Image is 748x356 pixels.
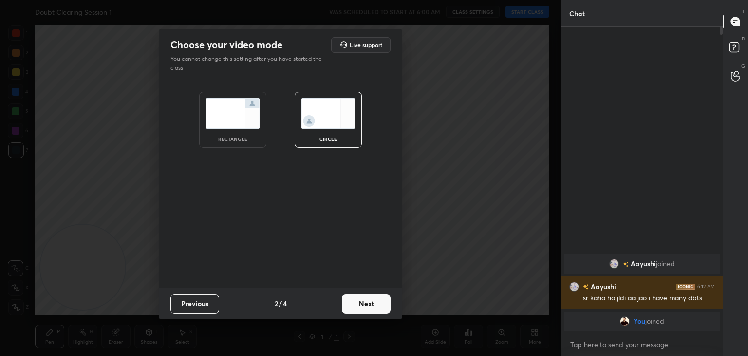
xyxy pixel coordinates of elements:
div: 6:12 AM [697,284,715,290]
img: f489e88b83a74f9da2c2d2e2cf89f259.jpg [609,259,619,269]
p: D [742,35,745,42]
img: circleScreenIcon.acc0effb.svg [301,98,355,129]
h2: Choose your video mode [170,39,282,51]
img: normalScreenIcon.ae25ed63.svg [206,98,260,129]
span: Aayushi [631,260,656,268]
h4: / [279,298,282,309]
span: joined [645,317,664,325]
span: joined [656,260,675,268]
span: You [634,317,645,325]
div: circle [309,137,348,141]
p: Chat [561,0,593,26]
button: Next [342,294,391,314]
p: T [742,8,745,15]
img: iconic-dark.1390631f.png [676,284,695,290]
div: sr kaha ho jldi aa jao i have many dbts [583,294,715,303]
div: rectangle [213,137,252,141]
button: Previous [170,294,219,314]
div: grid [561,252,723,333]
h5: Live support [350,42,382,48]
p: You cannot change this setting after you have started the class [170,55,328,72]
h4: 4 [283,298,287,309]
img: 09770f7dbfa9441c9c3e57e13e3293d5.jpg [620,316,630,326]
h6: Aayushi [589,281,616,292]
img: no-rating-badge.077c3623.svg [583,284,589,290]
p: G [741,62,745,70]
h4: 2 [275,298,278,309]
img: f489e88b83a74f9da2c2d2e2cf89f259.jpg [569,282,579,292]
img: no-rating-badge.077c3623.svg [623,262,629,267]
